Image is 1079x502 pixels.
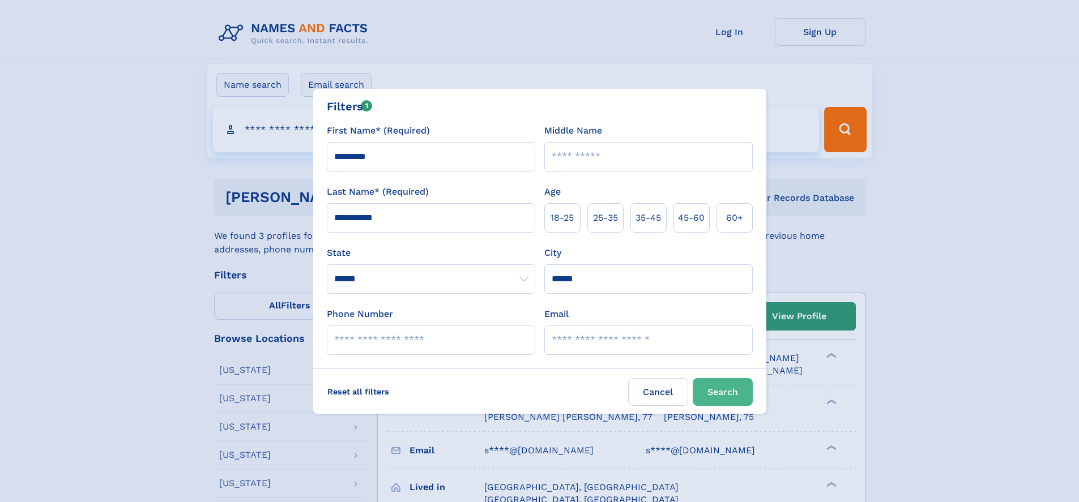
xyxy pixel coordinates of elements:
[327,307,393,321] label: Phone Number
[678,211,705,225] span: 45‑60
[593,211,618,225] span: 25‑35
[636,211,661,225] span: 35‑45
[544,185,561,199] label: Age
[327,185,429,199] label: Last Name* (Required)
[544,307,569,321] label: Email
[551,211,574,225] span: 18‑25
[327,246,535,260] label: State
[544,124,602,138] label: Middle Name
[726,211,743,225] span: 60+
[544,246,561,260] label: City
[327,124,430,138] label: First Name* (Required)
[628,378,688,406] label: Cancel
[327,98,373,115] div: Filters
[693,378,753,406] button: Search
[320,378,396,405] label: Reset all filters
